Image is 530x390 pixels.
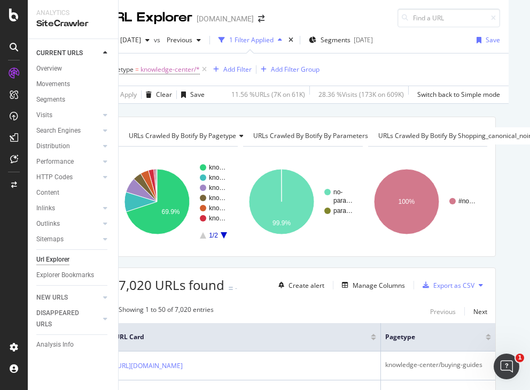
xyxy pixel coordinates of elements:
a: Explorer Bookmarks [36,270,111,281]
div: - [235,284,237,293]
div: Showing 1 to 50 of 7,020 entries [119,305,214,318]
div: Inlinks [36,203,55,214]
div: SiteCrawler [36,18,110,30]
div: CURRENT URLS [36,48,83,59]
text: para… [333,197,353,204]
svg: A chart. [368,155,485,248]
h4: URLs Crawled By Botify By parameters [251,127,384,144]
div: Distribution [36,141,70,152]
text: 100% [398,198,415,205]
span: pagetype [106,65,134,74]
div: arrow-right-arrow-left [258,15,264,22]
div: Outlinks [36,218,60,230]
div: Segments [36,94,65,105]
a: Content [36,187,111,198]
div: DISAPPEARED URLS [36,308,90,330]
a: [URL][DOMAIN_NAME] [115,361,183,371]
div: Add Filter [223,65,252,74]
span: URLs Crawled By Botify By parameters [253,131,368,140]
svg: A chart. [119,155,236,248]
button: Create alert [274,277,324,294]
button: Export as CSV [418,277,474,294]
span: vs [154,35,162,44]
div: 28.36 % Visits ( 173K on 609K ) [318,90,404,99]
text: kno… [209,164,225,171]
img: Equal [229,287,233,290]
iframe: Intercom live chat [494,354,519,379]
div: HTTP Codes [36,172,73,183]
a: Sitemaps [36,234,100,245]
div: Explorer Bookmarks [36,270,94,281]
a: Url Explorer [36,254,111,265]
div: Performance [36,156,74,167]
span: Segments [321,35,350,44]
a: DISAPPEARED URLS [36,308,100,330]
button: Save [177,86,205,103]
a: HTTP Codes [36,172,100,183]
div: Overview [36,63,62,74]
text: no- [333,188,342,196]
button: Apply [106,86,137,103]
div: NEW URLS [36,292,68,303]
button: Switch back to Simple mode [413,86,500,103]
text: kno… [209,204,225,212]
button: Previous [430,305,456,318]
div: Analytics [36,9,110,18]
span: 7,020 URLs found [119,276,224,294]
text: 1/2 [209,232,218,239]
span: 2025 Sep. 8th [120,35,141,44]
button: Manage Columns [338,279,405,292]
div: URL Explorer [106,9,192,27]
input: Find a URL [397,9,500,27]
div: Clear [156,90,172,99]
a: Analysis Info [36,339,111,350]
span: URL Card [115,332,368,342]
div: [DATE] [354,35,373,44]
span: pagetype [385,332,470,342]
svg: A chart. [243,155,360,248]
div: Apply [120,90,137,99]
div: 1 Filter Applied [229,35,274,44]
button: 1 Filter Applied [214,32,286,49]
div: [DOMAIN_NAME] [197,13,254,24]
div: Manage Columns [353,281,405,290]
div: Save [486,35,500,44]
a: Search Engines [36,125,100,136]
button: Previous [162,32,205,49]
span: = [135,65,139,74]
div: Url Explorer [36,254,69,265]
div: Visits [36,110,52,121]
text: #no… [458,197,476,205]
button: Add Filter [209,63,252,76]
a: NEW URLS [36,292,100,303]
div: times [286,35,295,45]
div: Analysis Info [36,339,74,350]
div: Search Engines [36,125,81,136]
a: Overview [36,63,111,74]
text: para… [333,207,353,215]
button: Segments[DATE] [305,32,377,49]
span: Previous [162,35,192,44]
div: Create alert [289,281,324,290]
div: Movements [36,79,70,90]
div: 11.56 % URLs ( 7K on 61K ) [231,90,305,99]
text: 99.9% [272,219,291,227]
div: Save [190,90,205,99]
button: Add Filter Group [256,63,319,76]
text: kno… [209,184,225,192]
span: knowledge-center/* [141,62,200,77]
div: Switch back to Simple mode [417,90,500,99]
a: Visits [36,110,100,121]
text: kno… [209,174,225,181]
div: knowledge-center/buying-guides [385,360,491,370]
div: Content [36,187,59,198]
a: CURRENT URLS [36,48,100,59]
button: Clear [142,86,172,103]
span: 1 [516,354,524,362]
a: Inlinks [36,203,100,214]
div: Add Filter Group [271,65,319,74]
button: Next [473,305,487,318]
a: Performance [36,156,100,167]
